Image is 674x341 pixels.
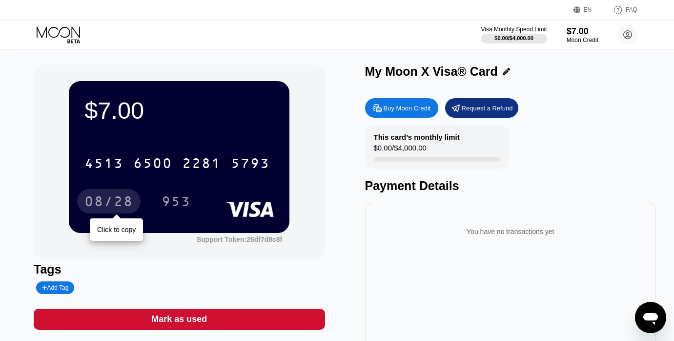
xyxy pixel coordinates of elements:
div: Add Tag [36,281,74,294]
div: 08/28 [84,195,133,211]
div: 6500 [133,157,172,172]
div: 953 [162,195,191,211]
div: Support Token:26df7d8c8f [197,235,283,243]
div: Buy Moon Credit [384,104,431,112]
div: 08/28 [77,189,141,213]
div: Payment Details [365,179,656,193]
div: Request a Refund [445,98,518,118]
div: Mark as used [34,309,325,330]
div: $7.00 [84,97,274,124]
div: $0.00 / $4,000.00 [374,144,427,157]
div: Add Tag [42,284,68,291]
div: Mark as used [151,314,207,325]
div: This card’s monthly limit [374,133,460,141]
div: 953 [154,189,198,213]
div: Request a Refund [462,104,513,112]
div: 2281 [182,157,221,172]
div: $7.00Moon Credit [567,26,598,43]
div: You have no transactions yet [373,218,648,245]
div: 5793 [231,157,270,172]
div: 4513 [84,157,123,172]
div: Click to copy [97,226,136,234]
div: FAQ [626,6,637,13]
iframe: Button to launch messaging window [635,302,666,333]
div: $7.00 [567,26,598,37]
div: Buy Moon Credit [365,98,438,118]
div: EN [573,5,603,15]
div: Tags [34,262,325,277]
div: Visa Monthly Spend Limit [481,26,547,33]
div: My Moon X Visa® Card [365,64,498,79]
div: EN [584,6,592,13]
div: 4513650022815793 [79,151,276,175]
div: $0.00 / $4,000.00 [494,35,533,41]
div: Support Token: 26df7d8c8f [197,235,283,243]
div: Moon Credit [567,37,598,43]
div: FAQ [603,5,637,15]
div: Visa Monthly Spend Limit$0.00/$4,000.00 [481,26,547,43]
